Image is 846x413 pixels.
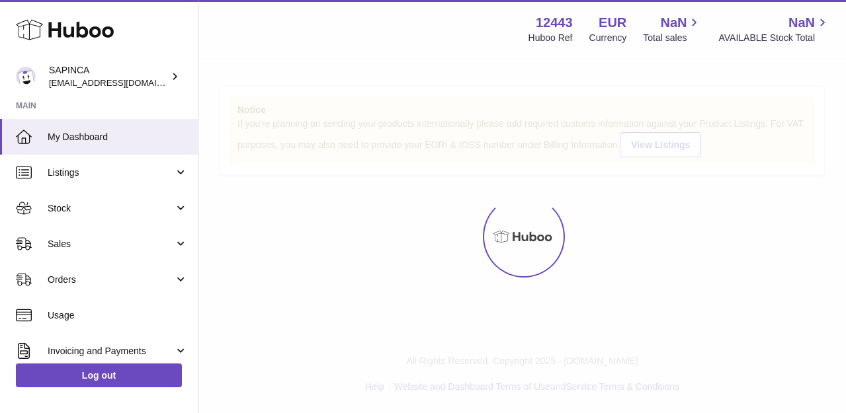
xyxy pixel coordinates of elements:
[48,309,188,322] span: Usage
[49,64,168,89] div: SAPINCA
[49,77,194,88] span: [EMAIL_ADDRESS][DOMAIN_NAME]
[16,67,36,87] img: info@sapinca.com
[788,14,815,32] span: NaN
[536,14,573,32] strong: 12443
[48,167,174,179] span: Listings
[48,274,174,286] span: Orders
[660,14,687,32] span: NaN
[589,32,627,44] div: Currency
[48,238,174,250] span: Sales
[16,363,182,387] a: Log out
[718,32,830,44] span: AVAILABLE Stock Total
[48,202,174,215] span: Stock
[599,14,626,32] strong: EUR
[643,32,702,44] span: Total sales
[718,14,830,44] a: NaN AVAILABLE Stock Total
[48,345,174,357] span: Invoicing and Payments
[48,131,188,143] span: My Dashboard
[529,32,573,44] div: Huboo Ref
[643,14,702,44] a: NaN Total sales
